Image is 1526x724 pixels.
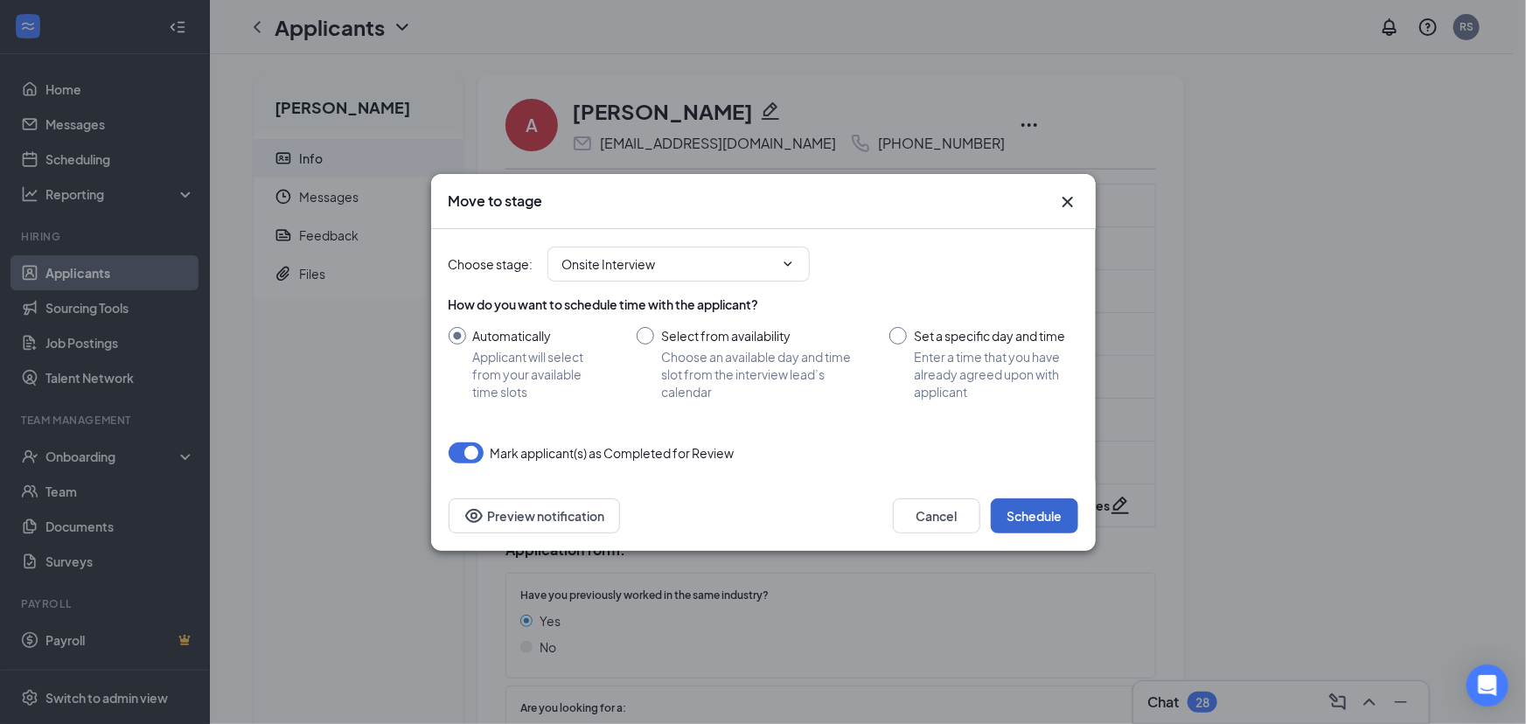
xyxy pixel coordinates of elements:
svg: Cross [1057,191,1078,212]
button: Preview notificationEye [449,498,620,533]
span: Mark applicant(s) as Completed for Review [491,442,735,463]
svg: Eye [463,505,484,526]
button: Cancel [893,498,980,533]
h3: Move to stage [449,191,543,211]
svg: ChevronDown [781,257,795,271]
div: How do you want to schedule time with the applicant? [449,296,1078,313]
span: Choose stage : [449,254,533,274]
div: Open Intercom Messenger [1467,665,1509,707]
button: Close [1057,191,1078,212]
button: Schedule [991,498,1078,533]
